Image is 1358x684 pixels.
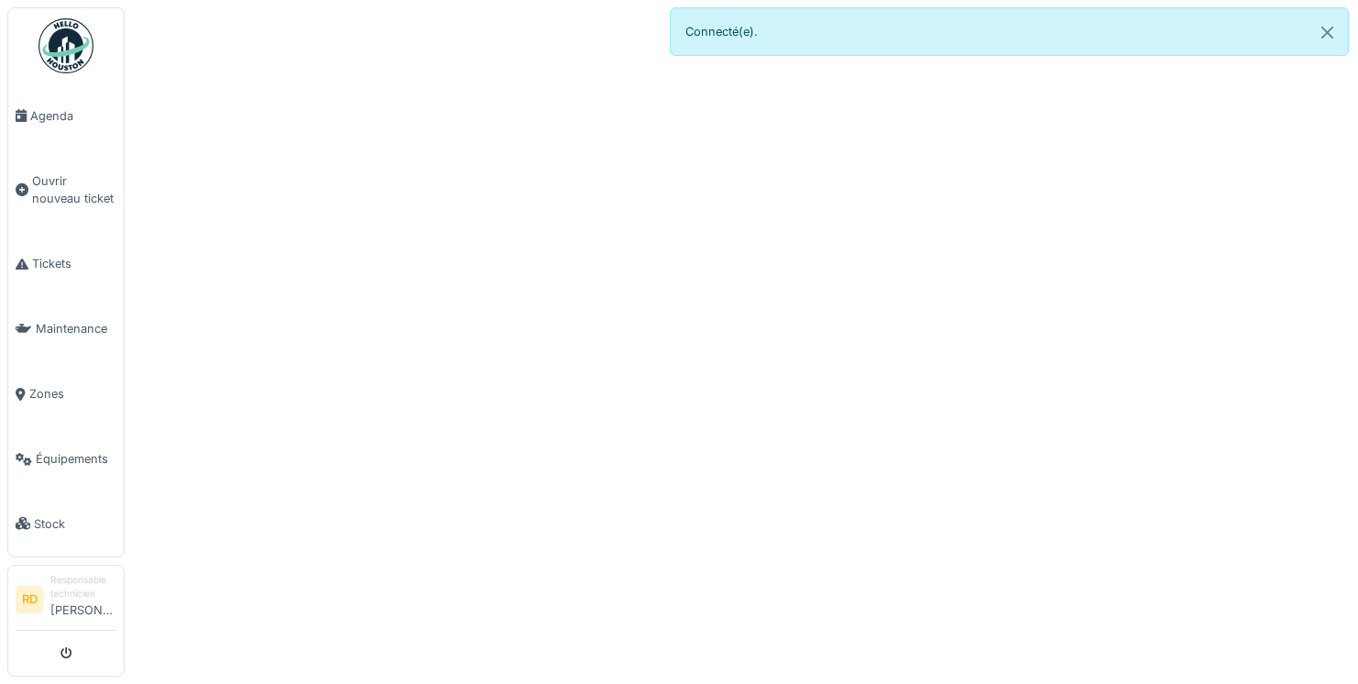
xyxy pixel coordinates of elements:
li: RD [16,586,43,613]
li: [PERSON_NAME] [50,573,116,626]
span: Ouvrir nouveau ticket [32,172,116,207]
span: Stock [34,515,116,533]
span: Zones [29,385,116,403]
a: Agenda [8,83,124,149]
a: Équipements [8,426,124,491]
button: Close [1307,8,1348,57]
span: Tickets [32,255,116,272]
div: Responsable technicien [50,573,116,601]
span: Équipements [36,450,116,468]
a: Maintenance [8,296,124,361]
div: Connecté(e). [670,7,1349,56]
span: Maintenance [36,320,116,337]
span: Agenda [30,107,116,125]
a: RD Responsable technicien[PERSON_NAME] [16,573,116,631]
a: Stock [8,491,124,557]
a: Tickets [8,231,124,296]
a: Ouvrir nouveau ticket [8,149,124,231]
img: Badge_color-CXgf-gQk.svg [38,18,93,73]
a: Zones [8,361,124,426]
